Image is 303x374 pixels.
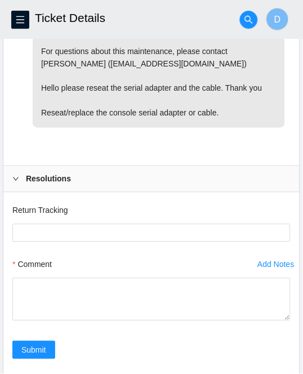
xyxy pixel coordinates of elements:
[26,173,71,185] b: Resolutions
[12,15,29,24] span: menu
[266,8,289,30] button: D
[274,12,281,26] span: D
[12,278,291,321] textarea: Comment
[33,37,285,128] p: For questions about this maintenance, please contact [PERSON_NAME] ([EMAIL_ADDRESS][DOMAIN_NAME])...
[12,202,68,220] label: Return Tracking
[257,256,295,274] button: Add Notes
[21,344,46,357] span: Submit
[240,15,257,24] span: search
[12,176,19,182] span: right
[258,261,295,269] div: Add Notes
[3,166,300,192] div: Resolutions
[12,341,55,359] button: Submit
[240,11,258,29] button: search
[12,256,52,274] label: Comment
[11,11,29,29] button: menu
[12,224,291,242] input: Return Tracking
